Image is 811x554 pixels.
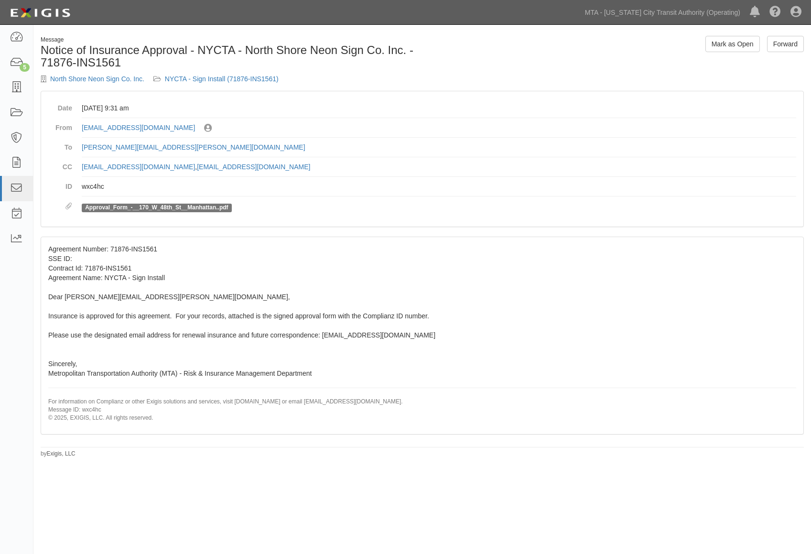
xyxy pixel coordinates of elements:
a: NYCTA - Sign Install (71876-INS1561) [165,75,279,83]
dd: [DATE] 9:31 am [82,98,796,118]
dt: CC [48,157,72,172]
a: [EMAIL_ADDRESS][DOMAIN_NAME] [197,163,310,171]
a: [PERSON_NAME][EMAIL_ADDRESS][PERSON_NAME][DOMAIN_NAME] [82,143,305,151]
i: Sent by Luppino, Maria (Consultant) [204,124,212,132]
a: Forward [767,36,804,52]
dd: wxc4hc [82,177,796,196]
h1: Notice of Insurance Approval - NYCTA - North Shore Neon Sign Co. Inc. - 71876-INS1561 [41,44,415,69]
p: For information on Complianz or other Exigis solutions and services, visit [DOMAIN_NAME] or email... [48,398,796,422]
small: by [41,450,76,458]
div: Message [41,36,415,44]
a: Mark as Open [705,36,760,52]
a: North Shore Neon Sign Co. Inc. [50,75,144,83]
img: Logo [7,4,73,22]
div: 5 [20,63,30,72]
i: Attachments [65,203,72,210]
a: MTA - [US_STATE] City Transit Authority (Operating) [580,3,745,22]
a: [EMAIL_ADDRESS][DOMAIN_NAME] [82,124,195,131]
dt: ID [48,177,72,191]
span: Agreement Number: 71876-INS1561 SSE ID: Contract Id: 71876-INS1561 Agreement Name: NYCTA - Sign I... [48,245,796,422]
a: [EMAIL_ADDRESS][DOMAIN_NAME] [82,163,195,171]
dt: From [48,118,72,132]
a: Approval_Form_-__170_W_48th_St__Manhattan..pdf [85,204,228,211]
i: Help Center - Complianz [769,7,781,18]
dd: , [82,157,796,177]
a: Exigis, LLC [47,450,76,457]
dt: To [48,138,72,152]
dt: Date [48,98,72,113]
